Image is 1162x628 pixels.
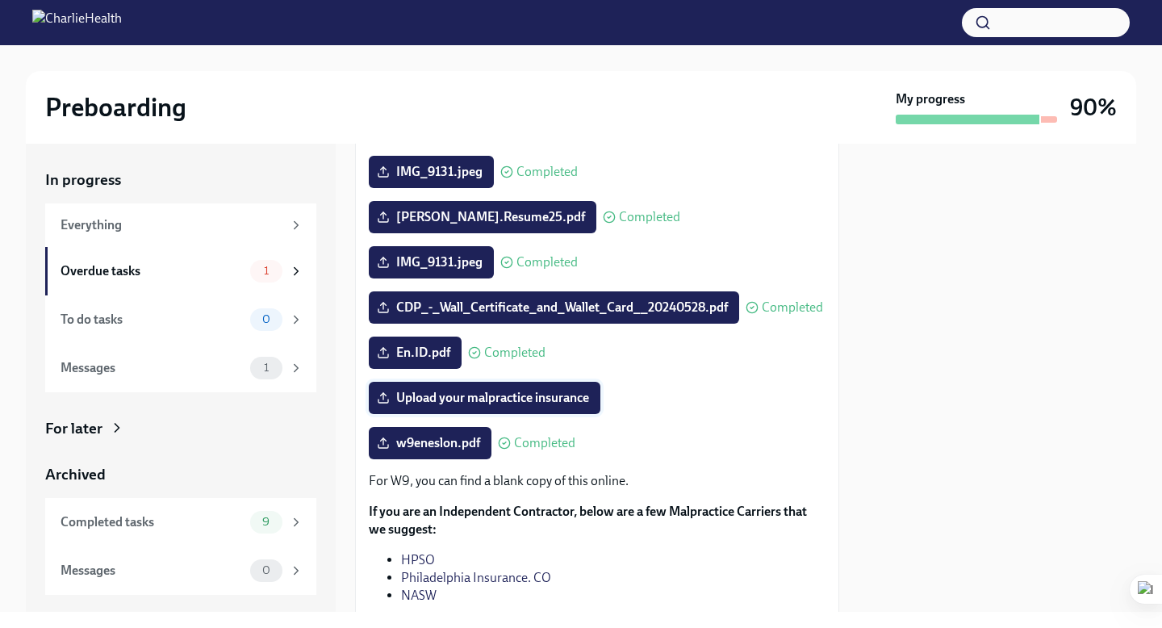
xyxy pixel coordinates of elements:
span: CDP_-_Wall_Certificate_and_Wallet_Card__20240528.pdf [380,299,728,316]
span: 1 [254,265,278,277]
strong: My progress [896,90,965,108]
p: For W9, you can find a blank copy of this online. [369,472,826,490]
a: For later [45,418,316,439]
span: w9eneslon.pdf [380,435,480,451]
div: Messages [61,359,244,377]
label: IMG_9131.jpeg [369,246,494,278]
a: Messages1 [45,344,316,392]
div: Everything [61,216,282,234]
span: IMG_9131.jpeg [380,164,483,180]
a: Archived [45,464,316,485]
h3: 90% [1070,93,1117,122]
span: Completed [619,211,680,224]
label: En.ID.pdf [369,337,462,369]
span: Completed [762,301,823,314]
a: Messages0 [45,546,316,595]
span: Completed [514,437,575,450]
span: Completed [516,165,578,178]
label: CDP_-_Wall_Certificate_and_Wallet_Card__20240528.pdf [369,291,739,324]
a: HPSO [401,552,435,567]
a: To do tasks0 [45,295,316,344]
a: Completed tasks9 [45,498,316,546]
div: To do tasks [61,311,244,329]
label: [PERSON_NAME].Resume25.pdf [369,201,596,233]
span: [PERSON_NAME].Resume25.pdf [380,209,585,225]
img: CharlieHealth [32,10,122,36]
label: Upload your malpractice insurance [369,382,600,414]
label: IMG_9131.jpeg [369,156,494,188]
div: Completed tasks [61,513,244,531]
div: Messages [61,562,244,580]
h2: Preboarding [45,91,186,124]
span: 0 [253,564,280,576]
span: 9 [253,516,279,528]
a: Overdue tasks1 [45,247,316,295]
span: 1 [254,362,278,374]
span: En.ID.pdf [380,345,450,361]
strong: If you are an Independent Contractor, below are a few Malpractice Carriers that we suggest: [369,504,807,537]
div: Overdue tasks [61,262,244,280]
span: Completed [484,346,545,359]
a: In progress [45,170,316,190]
span: 0 [253,313,280,325]
div: For later [45,418,102,439]
a: NASW [401,588,437,603]
span: Upload your malpractice insurance [380,390,589,406]
a: Philadelphia Insurance. CO [401,570,551,585]
span: Completed [516,256,578,269]
label: w9eneslon.pdf [369,427,491,459]
span: IMG_9131.jpeg [380,254,483,270]
a: Everything [45,203,316,247]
